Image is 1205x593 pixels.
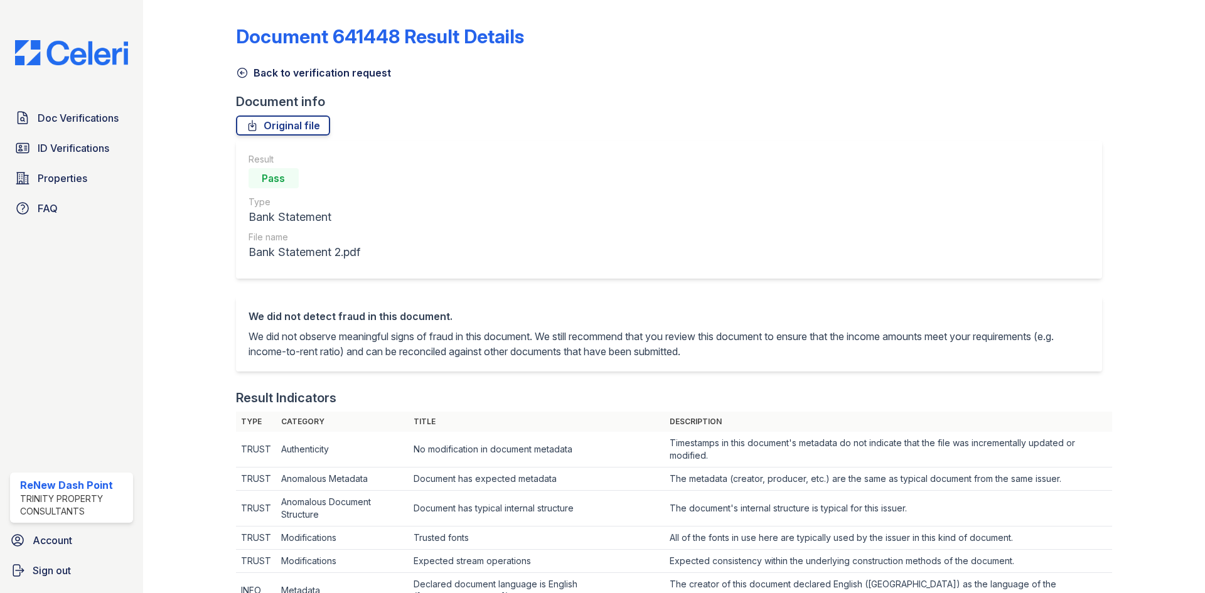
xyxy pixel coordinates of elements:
div: Result Indicators [236,389,336,407]
div: File name [249,231,360,243]
div: Result [249,153,360,166]
td: Anomalous Document Structure [276,491,409,526]
span: Doc Verifications [38,110,119,126]
td: TRUST [236,467,276,491]
a: Back to verification request [236,65,391,80]
div: Bank Statement 2.pdf [249,243,360,261]
a: FAQ [10,196,133,221]
td: The document's internal structure is typical for this issuer. [665,491,1112,526]
td: TRUST [236,491,276,526]
td: Timestamps in this document's metadata do not indicate that the file was incrementally updated or... [665,432,1112,467]
a: Document 641448 Result Details [236,25,524,48]
td: Expected consistency within the underlying construction methods of the document. [665,550,1112,573]
div: Type [249,196,360,208]
td: TRUST [236,526,276,550]
th: Category [276,412,409,432]
a: Account [5,528,138,553]
td: Document has typical internal structure [409,491,664,526]
td: Document has expected metadata [409,467,664,491]
td: Modifications [276,526,409,550]
div: Document info [236,93,1112,110]
div: Pass [249,168,299,188]
div: Trinity Property Consultants [20,493,128,518]
span: Sign out [33,563,71,578]
span: Account [33,533,72,548]
td: Anomalous Metadata [276,467,409,491]
p: We did not observe meaningful signs of fraud in this document. We still recommend that you review... [249,329,1090,359]
div: ReNew Dash Point [20,478,128,493]
td: All of the fonts in use here are typically used by the issuer in this kind of document. [665,526,1112,550]
th: Type [236,412,276,432]
td: No modification in document metadata [409,432,664,467]
td: Modifications [276,550,409,573]
td: TRUST [236,432,276,467]
div: We did not detect fraud in this document. [249,309,1090,324]
a: ID Verifications [10,136,133,161]
span: FAQ [38,201,58,216]
a: Sign out [5,558,138,583]
span: Properties [38,171,87,186]
td: The metadata (creator, producer, etc.) are the same as typical document from the same issuer. [665,467,1112,491]
th: Title [409,412,664,432]
div: Bank Statement [249,208,360,226]
img: CE_Logo_Blue-a8612792a0a2168367f1c8372b55b34899dd931a85d93a1a3d3e32e68fde9ad4.png [5,40,138,65]
td: TRUST [236,550,276,573]
a: Properties [10,166,133,191]
td: Expected stream operations [409,550,664,573]
span: ID Verifications [38,141,109,156]
a: Doc Verifications [10,105,133,131]
th: Description [665,412,1112,432]
a: Original file [236,115,330,136]
td: Authenticity [276,432,409,467]
td: Trusted fonts [409,526,664,550]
